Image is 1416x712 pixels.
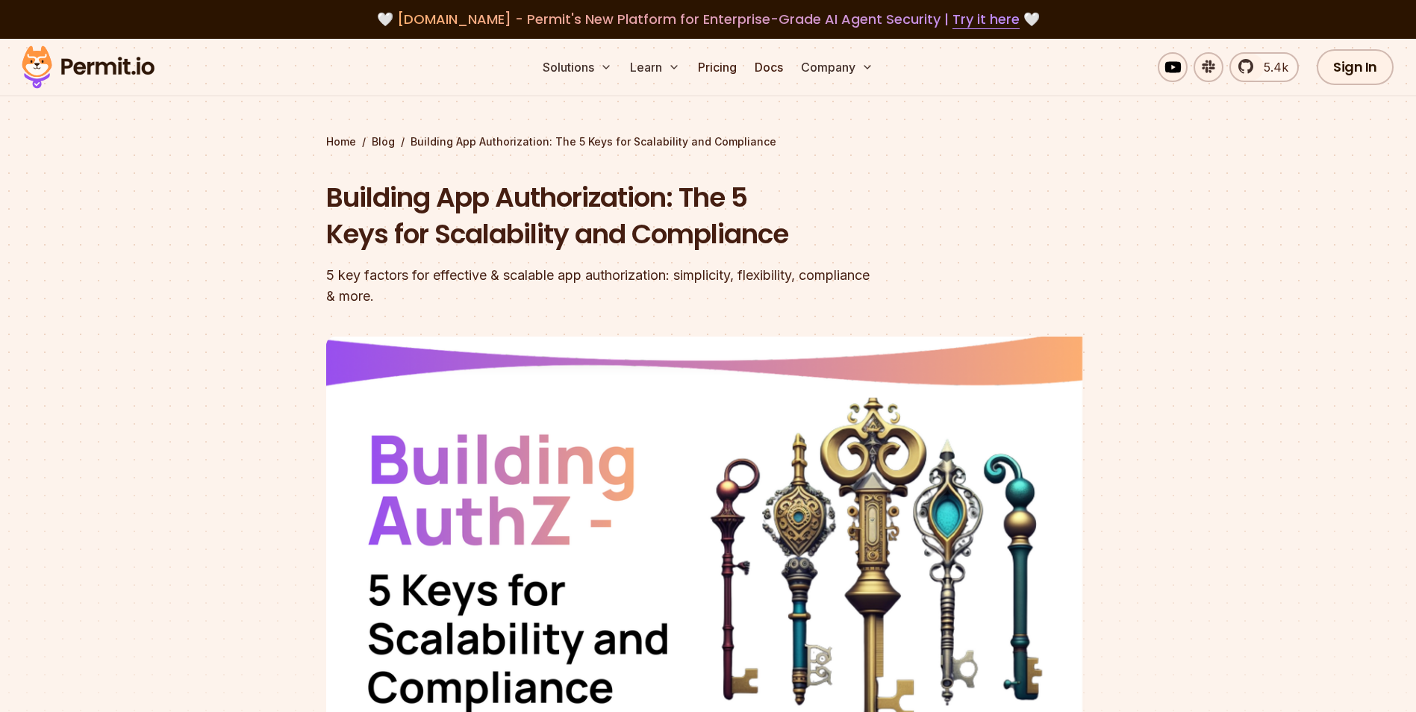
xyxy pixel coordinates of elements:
[397,10,1020,28] span: [DOMAIN_NAME] - Permit's New Platform for Enterprise-Grade AI Agent Security |
[372,134,395,149] a: Blog
[692,52,743,82] a: Pricing
[36,9,1380,30] div: 🤍 🤍
[15,42,161,93] img: Permit logo
[326,134,356,149] a: Home
[1317,49,1394,85] a: Sign In
[326,265,899,307] div: 5 key factors for effective & scalable app authorization: simplicity, flexibility, compliance & m...
[749,52,789,82] a: Docs
[1229,52,1299,82] a: 5.4k
[326,179,899,253] h1: Building App Authorization: The 5 Keys for Scalability and Compliance
[795,52,879,82] button: Company
[1255,58,1288,76] span: 5.4k
[952,10,1020,29] a: Try it here
[326,134,1091,149] div: / /
[624,52,686,82] button: Learn
[537,52,618,82] button: Solutions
